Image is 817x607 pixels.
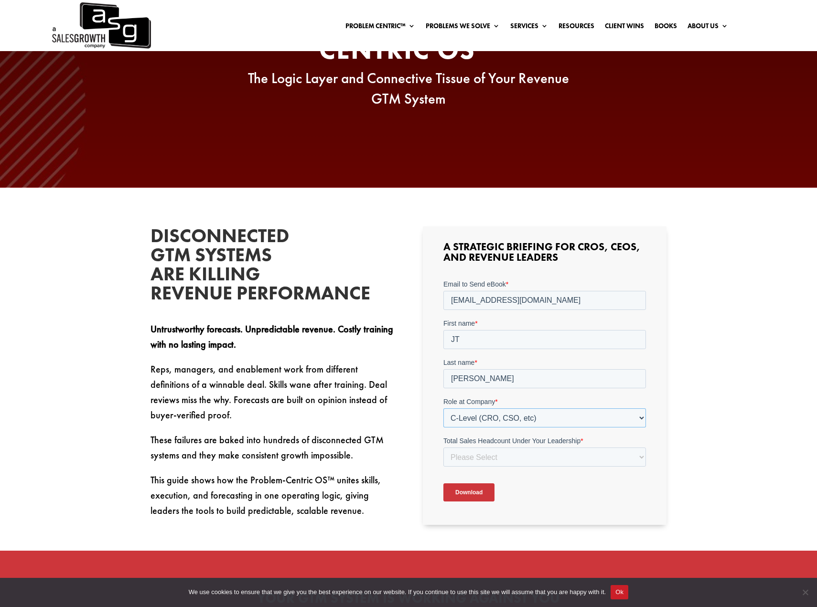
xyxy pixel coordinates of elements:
[443,279,646,510] iframe: Form 0
[611,585,628,599] button: Ok
[655,22,677,33] a: Books
[559,22,594,33] a: Resources
[688,22,728,33] a: About Us
[150,432,394,472] p: These failures are baked into hundreds of disconnected GTM systems and they make consistent growt...
[510,22,548,33] a: Services
[150,323,393,351] strong: Untrustworthy forecasts. Unpredictable revenue. Costly training with no lasting impact.
[150,226,294,308] h2: Disconnected GTM Systems Are Killing Revenue Performance
[227,68,590,109] p: The Logic Layer and Connective Tissue of Your Revenue GTM System
[443,242,646,267] h3: A Strategic Briefing for CROs, CEOs, and Revenue Leaders
[605,22,644,33] a: Client Wins
[189,587,606,597] span: We use cookies to ensure that we give you the best experience on our website. If you continue to ...
[800,587,810,597] span: No
[150,472,394,518] p: This guide shows how the Problem-Centric OS™ unites skills, execution, and forecasting in one ope...
[150,362,394,432] p: Reps, managers, and enablement work from different definitions of a winnable deal. Skills wane af...
[426,22,500,33] a: Problems We Solve
[345,22,415,33] a: Problem Centric™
